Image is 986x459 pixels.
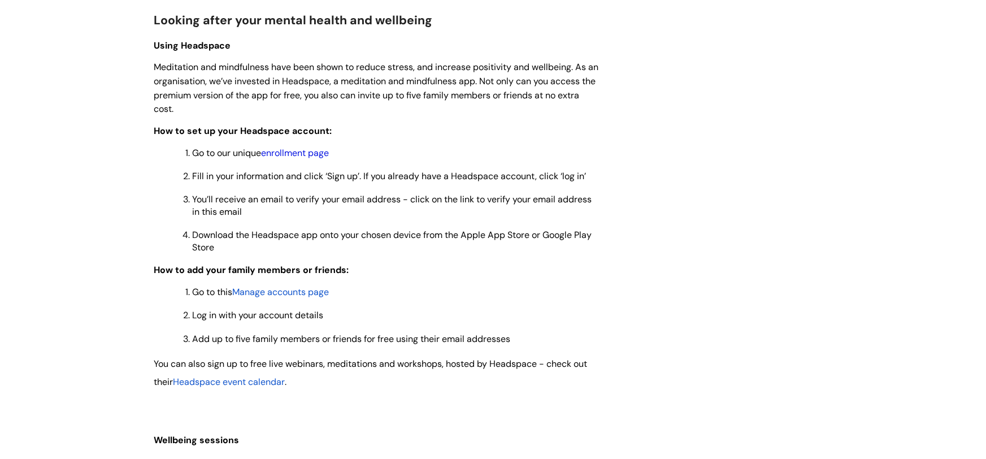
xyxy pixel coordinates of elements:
[154,434,240,446] span: Wellbeing sessions
[154,12,433,28] span: Looking after your mental health and wellbeing
[193,193,592,218] span: You’ll receive an email to verify your email address - click on the link to verify your email add...
[193,309,324,321] span: Log in with your account details
[154,40,231,51] span: Using Headspace
[173,375,285,388] a: Headspace event calendar
[154,125,332,137] span: How to set up your Headspace account:
[193,170,587,182] span: Fill in your information and click ‘Sign up’. If you already have a Headspace account, click ‘log...
[262,147,329,159] a: enrollment page
[173,376,285,388] span: Headspace event calendar
[233,286,329,298] a: Manage accounts page
[154,61,599,115] span: Meditation and mindfulness have been shown to reduce stress, and increase positivity and wellbein...
[193,147,329,159] span: Go to our unique
[193,229,592,253] span: Download the Headspace app onto your chosen device from the Apple App Store or Google Play Store
[285,376,287,388] span: .
[193,286,233,298] span: Go to this
[154,358,588,388] span: You can also sign up to free live webinars, meditations and workshops, hosted by Headspace - chec...
[154,264,349,276] span: How to add your family members or friends:
[193,333,511,345] span: Add up to five family members or friends for free using their email addresses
